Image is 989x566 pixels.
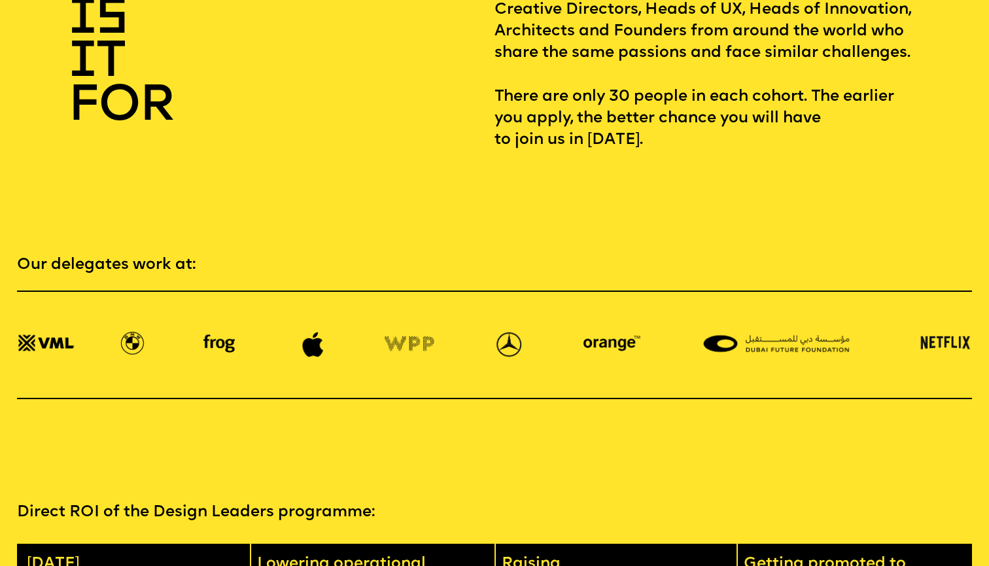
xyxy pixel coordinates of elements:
[17,502,972,523] p: Direct ROI of the Design Leaders programme:
[17,255,972,276] p: Our delegates work at:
